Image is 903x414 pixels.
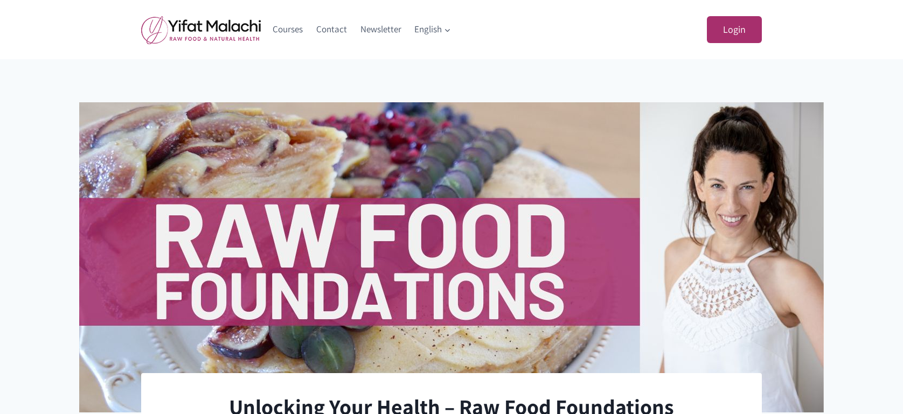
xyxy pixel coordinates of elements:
[266,17,458,43] nav: Primary Navigation
[266,17,310,43] a: Courses
[408,17,458,43] a: English
[141,16,261,44] img: yifat_logo41_en.png
[414,22,451,37] span: English
[310,17,354,43] a: Contact
[353,17,408,43] a: Newsletter
[707,16,762,44] a: Login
